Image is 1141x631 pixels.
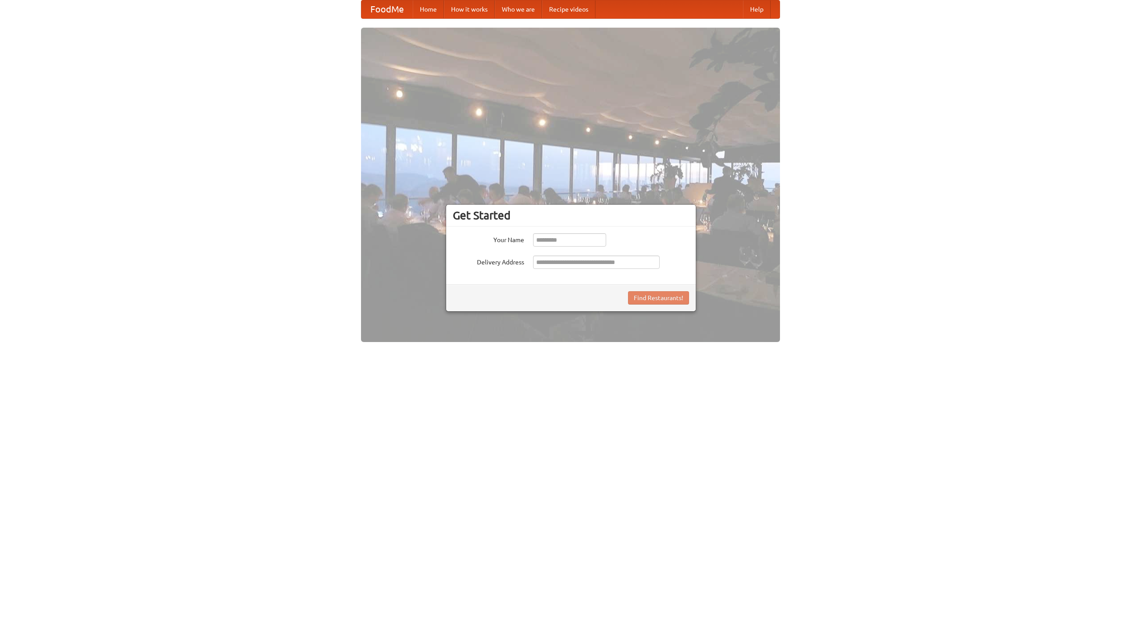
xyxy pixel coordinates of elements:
a: Help [743,0,771,18]
label: Delivery Address [453,256,524,267]
a: Home [413,0,444,18]
a: Recipe videos [542,0,595,18]
label: Your Name [453,233,524,244]
button: Find Restaurants! [628,291,689,305]
a: Who we are [495,0,542,18]
a: FoodMe [361,0,413,18]
h3: Get Started [453,209,689,222]
a: How it works [444,0,495,18]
